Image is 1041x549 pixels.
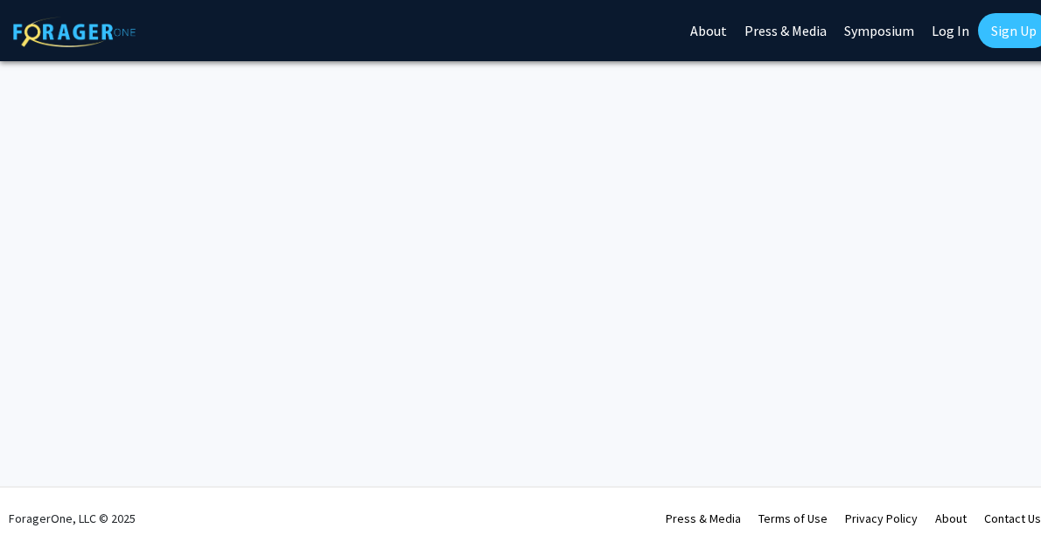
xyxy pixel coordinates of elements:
a: Contact Us [984,511,1041,526]
a: Press & Media [666,511,741,526]
a: Privacy Policy [845,511,918,526]
img: ForagerOne Logo [13,17,136,47]
a: Terms of Use [758,511,828,526]
a: About [935,511,967,526]
div: ForagerOne, LLC © 2025 [9,488,136,549]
